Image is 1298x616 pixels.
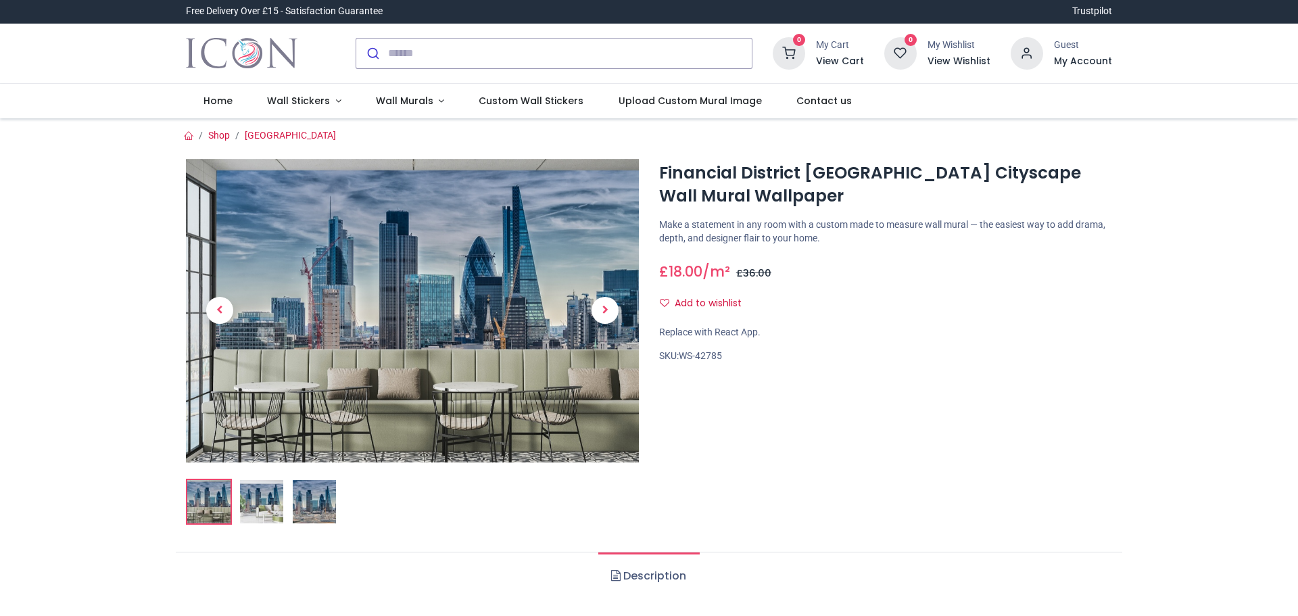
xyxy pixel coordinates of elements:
a: Description [598,552,699,600]
sup: 0 [905,34,917,47]
img: Icon Wall Stickers [186,34,297,72]
a: View Cart [816,55,864,68]
i: Add to wishlist [660,298,669,308]
span: Upload Custom Mural Image [619,94,762,108]
span: 18.00 [669,262,702,281]
a: Logo of Icon Wall Stickers [186,34,297,72]
span: WS-42785 [679,350,722,361]
div: SKU: [659,350,1112,363]
span: Contact us [796,94,852,108]
a: Next [571,204,639,417]
img: Financial District London Cityscape Wall Mural Wallpaper [186,159,639,463]
h1: Financial District [GEOGRAPHIC_DATA] Cityscape Wall Mural Wallpaper [659,162,1112,208]
p: Make a statement in any room with a custom made to measure wall mural — the easiest way to add dr... [659,218,1112,245]
a: [GEOGRAPHIC_DATA] [245,130,336,141]
span: Wall Murals [376,94,433,108]
img: WS-42785-02 [240,480,283,523]
img: Financial District London Cityscape Wall Mural Wallpaper [187,480,231,523]
a: Wall Murals [358,84,462,119]
span: Home [203,94,233,108]
img: WS-42785-03 [293,480,336,523]
span: Next [592,297,619,324]
a: View Wishlist [928,55,990,68]
div: My Wishlist [928,39,990,52]
button: Submit [356,39,388,68]
sup: 0 [793,34,806,47]
a: Previous [186,204,254,417]
a: Trustpilot [1072,5,1112,18]
div: Guest [1054,39,1112,52]
button: Add to wishlistAdd to wishlist [659,292,753,315]
a: 0 [884,47,917,57]
span: £ [736,266,771,280]
div: Free Delivery Over £15 - Satisfaction Guarantee [186,5,383,18]
div: Replace with React App. [659,326,1112,339]
a: 0 [773,47,805,57]
span: /m² [702,262,730,281]
a: Wall Stickers [249,84,358,119]
span: Custom Wall Stickers [479,94,583,108]
span: 36.00 [743,266,771,280]
a: My Account [1054,55,1112,68]
a: Shop [208,130,230,141]
div: My Cart [816,39,864,52]
span: Previous [206,297,233,324]
span: Wall Stickers [267,94,330,108]
span: £ [659,262,702,281]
